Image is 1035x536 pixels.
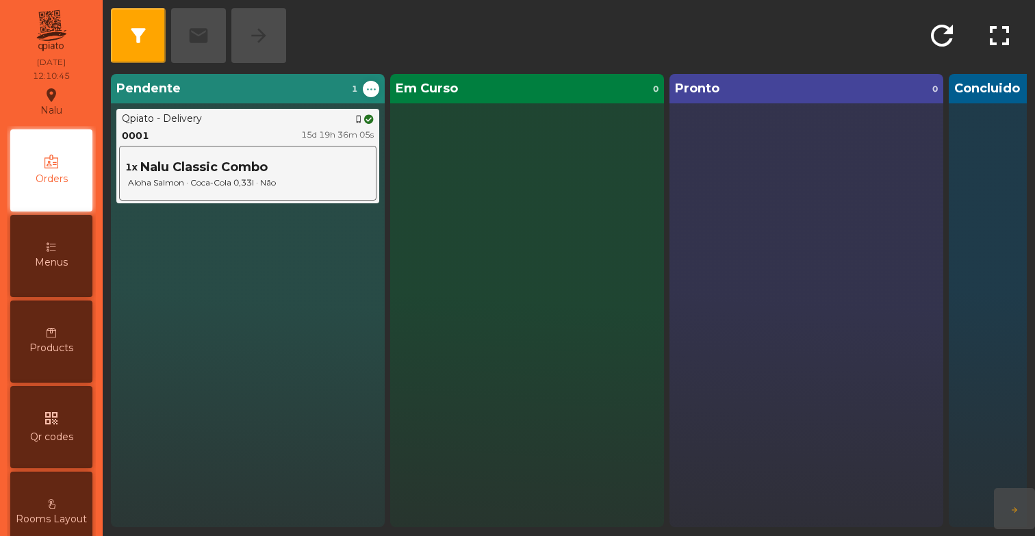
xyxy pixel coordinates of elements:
[915,8,969,63] button: refresh
[140,158,268,177] span: Nalu Classic Combo
[125,160,138,175] span: 1x
[954,79,1020,98] span: Concluido
[36,172,68,186] span: Orders
[396,79,458,98] span: Em Curso
[653,83,659,95] span: 0
[30,430,73,444] span: Qr codes
[37,56,66,68] div: [DATE]
[29,341,73,355] span: Products
[16,512,87,526] span: Rooms Layout
[122,112,160,126] div: Qpiato -
[363,81,379,97] button: ...
[40,85,62,119] div: Nalu
[116,79,181,98] span: Pendente
[125,177,370,189] span: Aloha Salmon · Coca-Cola 0,33l · Não
[675,79,719,98] span: Pronto
[932,83,938,95] span: 0
[111,8,166,63] button: filter_alt
[43,87,60,103] i: location_on
[122,129,149,143] div: 0001
[35,255,68,270] span: Menus
[163,112,202,126] div: Delivery
[43,410,60,426] i: qr_code
[127,25,149,47] span: filter_alt
[983,19,1016,52] span: fullscreen
[925,19,958,52] span: refresh
[34,7,68,55] img: qpiato
[1010,506,1019,514] span: arrow_forward
[33,70,70,82] div: 12:10:45
[972,8,1027,63] button: fullscreen
[301,129,374,140] span: 15d 19h 36m 05s
[355,115,363,123] span: phone_iphone
[994,488,1035,529] button: arrow_forward
[352,83,357,95] span: 1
